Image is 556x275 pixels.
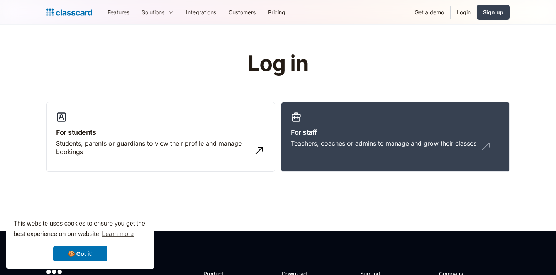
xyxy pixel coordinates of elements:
div: Students, parents or guardians to view their profile and manage bookings [56,139,250,156]
a: Pricing [262,3,292,21]
a: Customers [222,3,262,21]
a: Sign up [477,5,510,20]
span: This website uses cookies to ensure you get the best experience on our website. [14,219,147,240]
a: Integrations [180,3,222,21]
div: Teachers, coaches or admins to manage and grow their classes [291,139,476,148]
a: Features [102,3,136,21]
a: For studentsStudents, parents or guardians to view their profile and manage bookings [46,102,275,172]
a: dismiss cookie message [53,246,107,261]
div: Solutions [142,8,164,16]
h3: For staff [291,127,500,137]
div: Solutions [136,3,180,21]
a: Logo [46,7,92,18]
a: Login [451,3,477,21]
h3: For students [56,127,265,137]
div: Sign up [483,8,503,16]
a: learn more about cookies [101,228,135,240]
h1: Log in [156,52,401,76]
a: For staffTeachers, coaches or admins to manage and grow their classes [281,102,510,172]
a: Get a demo [409,3,450,21]
div: cookieconsent [6,212,154,269]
